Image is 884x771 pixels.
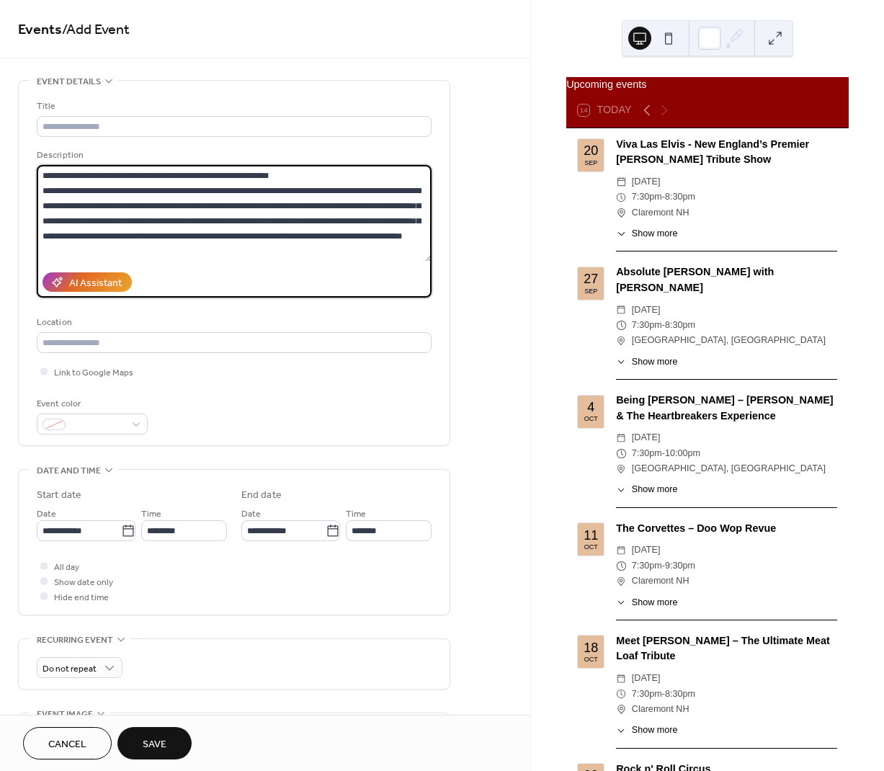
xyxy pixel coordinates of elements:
div: ​ [616,205,626,220]
div: The Corvettes – Doo Wop Revue [616,521,837,537]
div: Sep [584,288,597,295]
button: ​Show more [616,596,677,610]
span: Save [143,737,166,752]
span: - [662,687,665,702]
div: ​ [616,318,626,333]
div: 4 [587,401,594,414]
span: 7:30pm [632,190,662,205]
span: 8:30pm [665,687,695,702]
div: 11 [584,529,598,542]
span: Time [141,507,161,522]
div: ​ [616,430,626,445]
span: Claremont NH [632,574,689,589]
div: ​ [616,303,626,318]
div: 18 [584,641,598,654]
button: Cancel [23,727,112,759]
div: ​ [616,227,626,241]
div: ​ [616,671,626,686]
span: - [662,190,665,205]
span: [DATE] [632,430,661,445]
span: 7:30pm [632,318,662,333]
div: ​ [616,543,626,558]
span: Show more [632,596,678,610]
span: [DATE] [632,174,661,190]
div: ​ [616,461,626,476]
span: All day [54,560,79,575]
div: 20 [584,144,598,157]
div: ​ [616,483,626,496]
button: ​Show more [616,227,677,241]
span: - [662,318,665,333]
span: Time [346,507,366,522]
span: 8:30pm [665,190,695,205]
div: ​ [616,702,626,717]
span: Link to Google Maps [54,365,133,380]
div: Oct [584,416,598,422]
div: Start date [37,488,81,503]
span: [DATE] [632,671,661,686]
span: 9:30pm [665,558,695,574]
span: Show more [632,227,678,241]
div: Description [37,148,429,163]
div: End date [241,488,282,503]
span: - [662,446,665,461]
span: Claremont NH [632,702,689,717]
span: Hide end time [54,590,109,605]
div: Being [PERSON_NAME] – [PERSON_NAME] & The Heartbreakers Experience [616,393,837,424]
div: Event color [37,396,145,411]
div: 27 [584,272,598,285]
span: Do not repeat [43,661,97,677]
div: ​ [616,687,626,702]
span: 7:30pm [632,446,662,461]
div: ​ [616,574,626,589]
span: Recurring event [37,633,113,648]
span: - [662,558,665,574]
span: Event image [37,707,93,722]
div: ​ [616,174,626,190]
div: Absolute [PERSON_NAME] with [PERSON_NAME] [616,264,837,295]
span: Show date only [54,575,113,590]
div: Oct [584,544,598,551]
div: AI Assistant [69,276,122,291]
span: Claremont NH [632,205,689,220]
div: Oct [584,656,598,663]
div: ​ [616,333,626,348]
span: Date [37,507,56,522]
span: [DATE] [632,303,661,318]
button: ​Show more [616,355,677,369]
button: ​Show more [616,483,677,496]
div: Upcoming events [566,77,849,93]
span: [DATE] [632,543,661,558]
div: ​ [616,446,626,461]
span: / Add Event [62,16,130,44]
div: Location [37,315,429,330]
a: Events [18,16,62,44]
button: ​Show more [616,723,677,737]
div: Meet [PERSON_NAME] – The Ultimate Meat Loaf Tribute [616,633,837,664]
div: Viva Las Elvis - New England’s Premier [PERSON_NAME] Tribute Show [616,137,837,168]
div: Title [37,99,429,114]
span: 7:30pm [632,558,662,574]
span: Show more [632,483,678,496]
div: ​ [616,355,626,369]
span: [GEOGRAPHIC_DATA], [GEOGRAPHIC_DATA] [632,461,826,476]
span: Show more [632,723,678,737]
div: Sep [584,160,597,166]
span: Date and time [37,463,101,478]
span: [GEOGRAPHIC_DATA], [GEOGRAPHIC_DATA] [632,333,826,348]
span: Date [241,507,261,522]
div: ​ [616,190,626,205]
span: Show more [632,355,678,369]
button: Save [117,727,192,759]
span: 8:30pm [665,318,695,333]
span: 10:00pm [665,446,700,461]
span: Cancel [48,737,86,752]
div: ​ [616,723,626,737]
div: ​ [616,558,626,574]
span: Event details [37,74,101,89]
span: 7:30pm [632,687,662,702]
button: AI Assistant [43,272,132,292]
div: ​ [616,596,626,610]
